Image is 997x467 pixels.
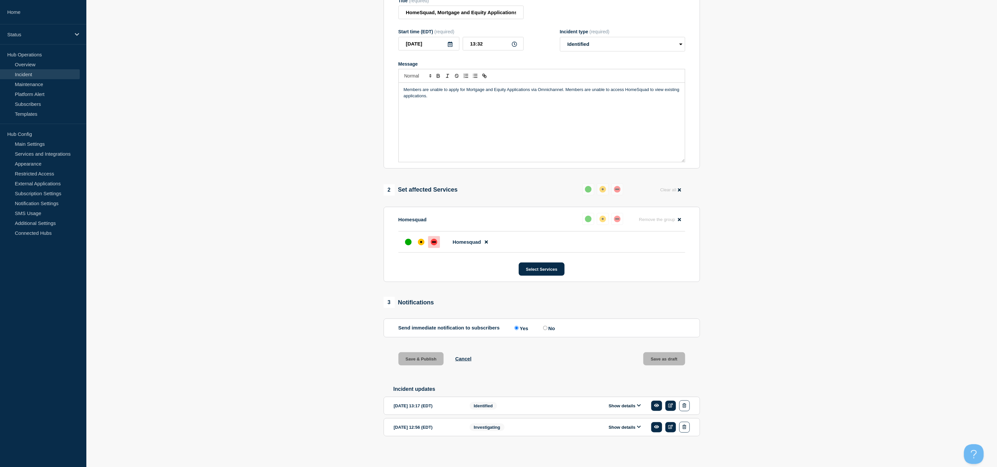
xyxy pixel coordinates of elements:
div: down [431,239,437,245]
button: Toggle ordered list [461,72,471,80]
div: up [405,239,412,245]
p: Status [7,32,71,37]
button: Remove the group [635,213,685,226]
label: Yes [513,325,528,331]
div: up [585,216,592,222]
div: Message [399,83,685,162]
button: Clear all [656,183,685,196]
input: No [543,326,547,330]
div: affected [600,216,606,222]
span: (required) [590,29,610,34]
button: affected [597,183,609,195]
span: Remove the group [639,217,675,222]
div: affected [418,239,425,245]
button: Cancel [455,356,471,361]
input: Title [398,6,524,19]
button: Toggle bulleted list [471,72,480,80]
button: Show details [607,403,643,409]
button: Show details [607,424,643,430]
button: down [611,183,623,195]
button: affected [597,213,609,225]
input: Yes [514,326,519,330]
span: Investigating [470,423,505,431]
label: No [542,325,555,331]
button: Save & Publish [398,352,444,365]
input: HH:MM [463,37,524,50]
div: up [585,186,592,193]
span: Identified [470,402,497,410]
input: YYYY-MM-DD [398,37,459,50]
p: Send immediate notification to subscribers [398,325,500,331]
h2: Incident updates [394,386,700,392]
p: Members are unable to apply for Mortgage and Equity Applications via Omnichannel. Members are una... [404,87,680,99]
button: Toggle strikethrough text [452,72,461,80]
div: [DATE] 13:17 (EDT) [394,400,460,411]
div: Set affected Services [384,184,458,196]
select: Incident type [560,37,685,51]
div: down [614,216,621,222]
div: affected [600,186,606,193]
span: Homesquad [453,239,481,245]
span: (required) [434,29,455,34]
div: down [614,186,621,193]
button: Save as draft [643,352,685,365]
div: Message [398,61,685,67]
button: Toggle italic text [443,72,452,80]
div: Start time (EDT) [398,29,524,34]
div: Notifications [384,297,434,308]
span: 2 [384,184,395,196]
span: Font size [401,72,434,80]
button: Toggle bold text [434,72,443,80]
button: down [611,213,623,225]
button: up [582,183,594,195]
button: up [582,213,594,225]
button: Toggle link [480,72,489,80]
span: 3 [384,297,395,308]
p: Homesquad [398,217,427,222]
iframe: Help Scout Beacon - Open [964,444,984,464]
div: [DATE] 12:56 (EDT) [394,422,460,433]
div: Send immediate notification to subscribers [398,325,685,331]
button: Select Services [519,263,565,276]
div: Incident type [560,29,685,34]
